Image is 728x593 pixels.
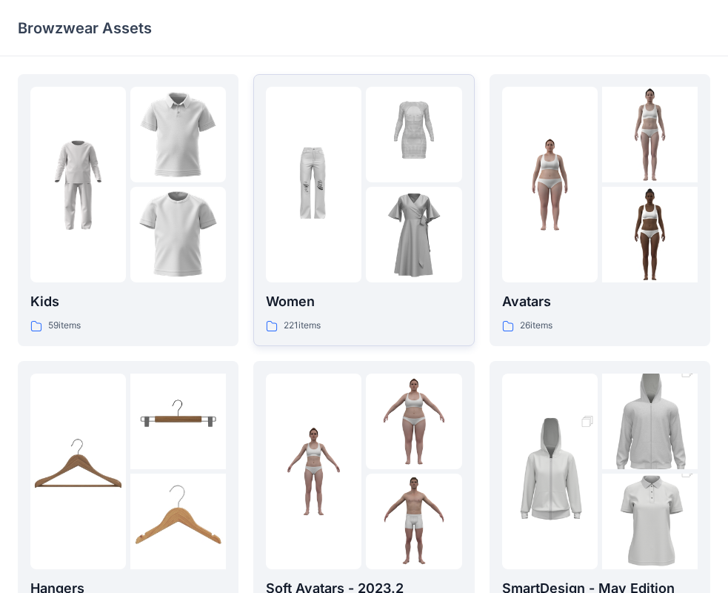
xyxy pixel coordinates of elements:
p: 59 items [48,318,81,334]
p: 221 items [284,318,321,334]
img: folder 2 [130,374,226,469]
a: folder 1folder 2folder 3Avatars26items [490,74,710,346]
img: folder 1 [30,423,126,519]
img: folder 3 [130,187,226,282]
p: Avatars [502,291,698,312]
img: folder 2 [366,87,461,182]
img: folder 1 [30,137,126,233]
p: Browzwear Assets [18,18,152,39]
img: folder 2 [602,350,698,494]
img: folder 2 [602,87,698,182]
img: folder 2 [130,87,226,182]
p: Kids [30,291,226,312]
p: 26 items [520,318,552,334]
img: folder 1 [502,400,598,543]
a: folder 1folder 2folder 3Women221items [253,74,474,346]
p: Women [266,291,461,312]
img: folder 1 [502,137,598,233]
img: folder 2 [366,374,461,469]
img: folder 1 [266,423,361,519]
a: folder 1folder 2folder 3Kids59items [18,74,238,346]
img: folder 3 [366,187,461,282]
img: folder 3 [602,187,698,282]
img: folder 1 [266,137,361,233]
img: folder 3 [366,474,461,569]
img: folder 3 [130,474,226,569]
